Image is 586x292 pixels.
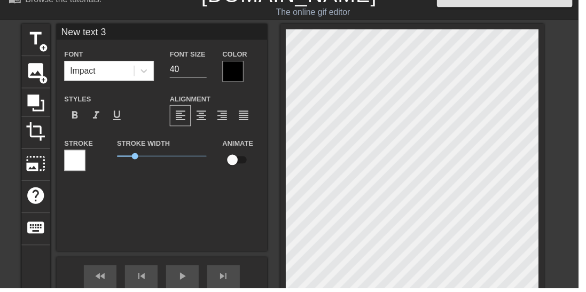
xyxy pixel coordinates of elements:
label: Stroke [65,140,94,151]
span: format_underline [112,111,125,124]
span: add_circle [40,44,49,53]
label: Animate [225,140,256,151]
label: Styles [65,96,92,106]
span: format_align_left [176,111,189,124]
span: crop [26,123,46,144]
span: add_circle [40,77,49,86]
span: skip_previous [137,274,150,287]
span: keyboard [26,221,46,241]
label: Color [225,50,251,61]
span: format_align_center [198,111,210,124]
span: format_bold [69,111,82,124]
div: Impact [71,66,97,78]
span: format_align_right [219,111,232,124]
span: help [26,188,46,209]
label: Font [65,50,84,61]
label: Font Size [172,50,208,61]
span: play_arrow [178,274,191,287]
span: title [26,29,46,50]
span: format_italic [91,111,104,124]
span: skip_next [220,274,233,287]
label: Stroke Width [119,140,172,151]
div: The online gif editor [201,6,434,19]
span: photo_size_select_large [26,156,46,176]
span: format_align_justify [240,111,253,124]
label: Alignment [172,96,213,106]
span: fast_rewind [95,274,108,287]
span: image [26,62,46,82]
